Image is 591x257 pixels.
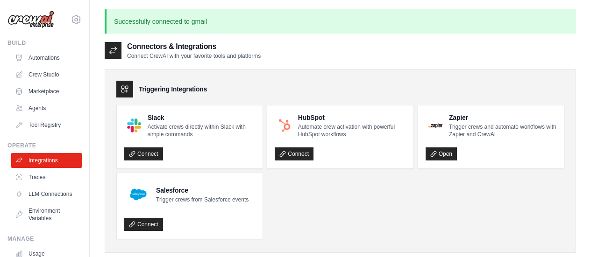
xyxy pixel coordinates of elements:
[7,235,82,243] div: Manage
[298,123,406,138] p: Automate crew activation with powerful HubSpot workflows
[11,50,82,65] a: Automations
[11,67,82,82] a: Crew Studio
[449,123,556,138] p: Trigger crews and automate workflows with Zapier and CrewAI
[148,113,256,122] h4: Slack
[11,101,82,116] a: Agents
[298,113,406,122] h4: HubSpot
[11,153,82,168] a: Integrations
[124,218,163,231] a: Connect
[11,170,82,185] a: Traces
[105,9,576,34] p: Successfully connected to gmail
[7,39,82,47] div: Build
[426,147,457,160] a: Open
[127,118,141,132] img: Slack Logo
[156,186,249,195] h4: Salesforce
[278,118,291,132] img: HubSpot Logo
[127,52,261,60] p: Connect CrewAI with your favorite tools and platforms
[124,147,163,160] a: Connect
[428,123,442,128] img: Zapier Logo
[127,183,150,206] img: Salesforce Logo
[156,196,249,203] p: Trigger crews from Salesforce events
[544,212,591,257] iframe: Chat Widget
[449,113,556,122] h4: Zapier
[127,41,261,52] h2: Connectors & Integrations
[7,11,54,28] img: Logo
[11,187,82,201] a: LLM Connections
[275,147,313,160] a: Connect
[11,118,82,132] a: Tool Registry
[139,84,207,94] h3: Triggering Integrations
[7,142,82,149] div: Operate
[11,203,82,226] a: Environment Variables
[148,123,256,138] p: Activate crews directly within Slack with simple commands
[11,84,82,99] a: Marketplace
